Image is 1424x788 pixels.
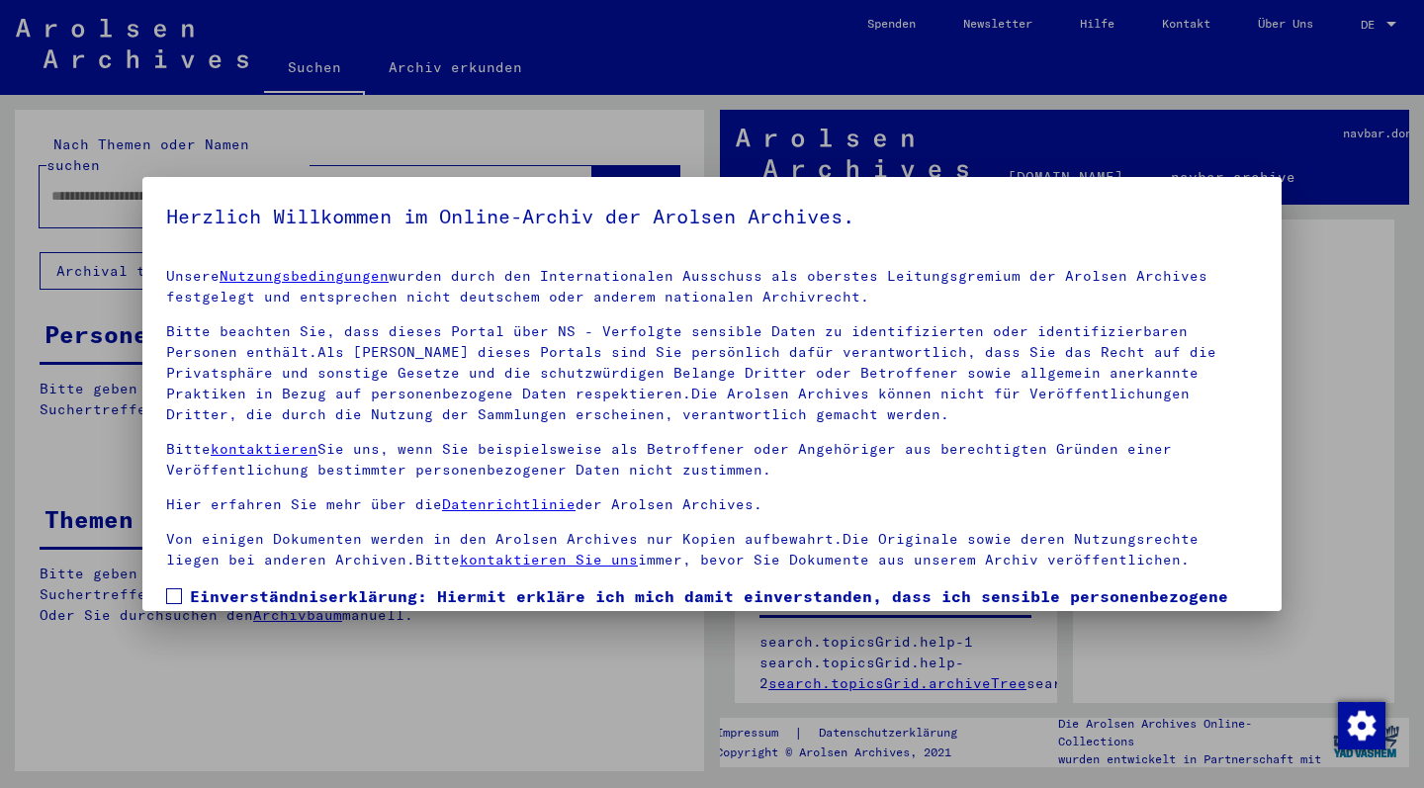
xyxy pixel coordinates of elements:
[442,495,576,513] a: Datenrichtlinie
[166,439,1258,481] p: Bitte Sie uns, wenn Sie beispielsweise als Betroffener oder Angehöriger aus berechtigten Gründen ...
[460,551,638,569] a: kontaktieren Sie uns
[190,584,1258,679] span: Einverständniserklärung: Hiermit erkläre ich mich damit einverstanden, dass ich sensible personen...
[166,494,1258,515] p: Hier erfahren Sie mehr über die der Arolsen Archives.
[166,266,1258,307] p: Unsere wurden durch den Internationalen Ausschuss als oberstes Leitungsgremium der Arolsen Archiv...
[1337,701,1384,748] div: Zustimmung ändern
[211,440,317,458] a: kontaktieren
[166,321,1258,425] p: Bitte beachten Sie, dass dieses Portal über NS - Verfolgte sensible Daten zu identifizierten oder...
[166,529,1258,570] p: Von einigen Dokumenten werden in den Arolsen Archives nur Kopien aufbewahrt.Die Originale sowie d...
[220,267,389,285] a: Nutzungsbedingungen
[166,201,1258,232] h5: Herzlich Willkommen im Online-Archiv der Arolsen Archives.
[1338,702,1385,749] img: Zustimmung ändern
